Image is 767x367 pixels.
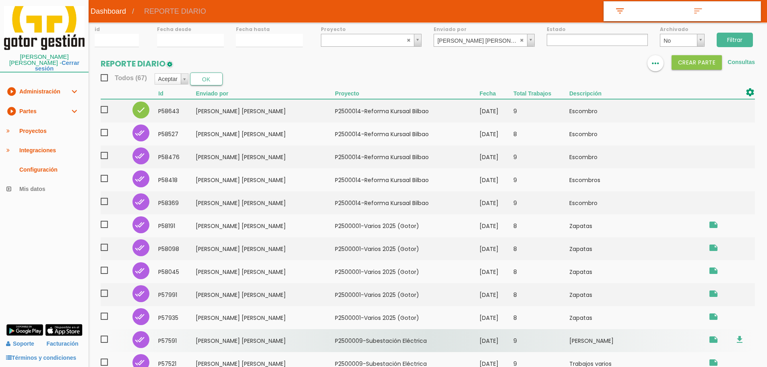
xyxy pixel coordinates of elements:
td: P2500014-Reforma Kursaal Bilbao [335,145,480,168]
i: done_all [135,220,145,230]
th: Id [158,87,196,99]
td: Zapatas [569,283,703,306]
img: edit-1.png [165,60,174,68]
td: Zapatas [569,260,703,283]
td: 58369 [158,191,196,214]
a: Aceptar [155,74,188,84]
td: P2500014-Reforma Kursaal Bilbao [335,168,480,191]
i: done_all [135,128,145,138]
td: P2500001-Varios 2025 (Gotor) [335,260,480,283]
img: google-play.png [6,324,43,336]
i: Zaramillo [709,266,718,276]
td: 9 [513,191,569,214]
td: P2500001-Varios 2025 (Gotor) [335,283,480,306]
label: Enviado por [434,26,535,33]
a: Crear PARTE [672,59,722,65]
td: P2500014-Reforma Kursaal Bilbao [335,122,480,145]
th: Descripción [569,87,703,99]
a: Soporte [6,340,34,347]
td: [DATE] [480,306,513,329]
i: Zaramillo [709,312,718,321]
a: sort [682,2,761,21]
td: 8 [513,122,569,145]
i: Zaramillo [709,220,718,230]
a: filter_list [604,2,682,21]
i: done_all [135,289,145,299]
td: P2500014-Reforma Kursaal Bilbao [335,99,480,122]
i: file_download [735,335,744,344]
a: Cerrar sesión [35,60,79,72]
label: id [95,26,139,33]
span: [PERSON_NAME] [PERSON_NAME] [437,34,517,47]
td: Zapatas [569,237,703,260]
input: Filtrar [717,33,753,47]
a: Facturación [47,337,79,351]
td: P2500014-Reforma Kursaal Bilbao [335,191,480,214]
td: [DATE] [480,214,513,237]
td: 9 [513,99,569,122]
i: expand_more [69,82,79,101]
td: Zapatas [569,214,703,237]
td: P2500001-Varios 2025 (Gotor) [335,237,480,260]
td: [PERSON_NAME] [PERSON_NAME] [196,237,335,260]
td: 9 [513,329,569,352]
th: Enviado por [196,87,335,99]
td: P2500001-Varios 2025 (Gotor) [335,214,480,237]
button: Crear PARTE [672,55,722,70]
td: 8 [513,283,569,306]
td: 9 [513,168,569,191]
i: done_all [135,197,145,207]
i: settings [745,87,755,97]
td: 58643 [158,99,196,122]
td: [PERSON_NAME] [PERSON_NAME] [196,306,335,329]
td: 8 [513,237,569,260]
td: 58191 [158,214,196,237]
i: done_all [135,266,145,276]
td: [PERSON_NAME] [PERSON_NAME] [196,260,335,283]
td: Escombros [569,168,703,191]
td: [DATE] [480,99,513,122]
label: Estado [547,26,648,33]
i: expand_more [69,102,79,121]
td: [PERSON_NAME] [PERSON_NAME] [196,122,335,145]
td: [PERSON_NAME] [PERSON_NAME] [196,168,335,191]
label: Archivado [660,26,704,33]
label: Fecha hasta [236,26,303,33]
th: Proyecto [335,87,480,99]
td: 57991 [158,283,196,306]
td: [DATE] [480,191,513,214]
td: 57935 [158,306,196,329]
td: 57591 [158,329,196,352]
td: [DATE] [480,329,513,352]
td: P2500001-Varios 2025 (Gotor) [335,306,480,329]
a: No [660,34,704,47]
td: [DATE] [480,283,513,306]
i: sort [692,6,705,17]
i: play_circle_filled [6,102,16,121]
td: [DATE] [480,260,513,283]
i: Amorebieta [709,335,718,344]
td: [PERSON_NAME] [PERSON_NAME] [196,283,335,306]
a: file_download [735,338,744,346]
td: [PERSON_NAME] [PERSON_NAME] [196,145,335,168]
i: done_all [135,151,145,161]
td: 58098 [158,237,196,260]
td: [DATE] [480,145,513,168]
td: [PERSON_NAME] [PERSON_NAME] [196,329,335,352]
i: done_all [135,243,145,253]
i: filter_list [614,6,626,17]
td: [DATE] [480,168,513,191]
a: Términos y condiciones [6,355,76,361]
td: Escombro [569,122,703,145]
td: Escombro [569,145,703,168]
i: done_all [135,335,145,344]
th: Fecha [480,87,513,99]
i: play_circle_filled [6,82,16,101]
span: REPORTE DIARIO [138,1,212,21]
td: 58418 [158,168,196,191]
label: Proyecto [321,26,422,33]
i: Zaramillo [709,243,718,253]
img: app-store.png [45,324,83,336]
a: Consultas [728,59,755,65]
span: No [664,34,693,47]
